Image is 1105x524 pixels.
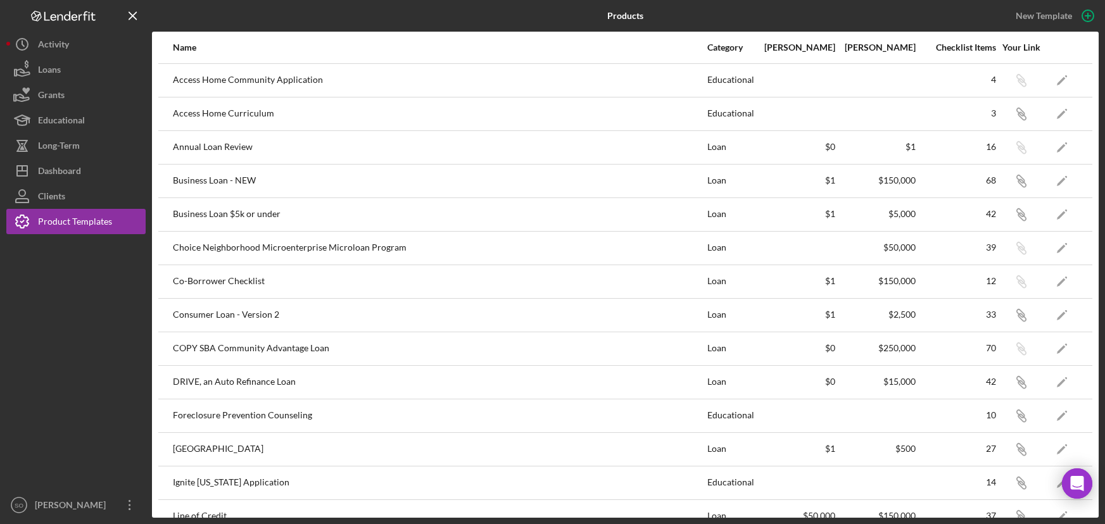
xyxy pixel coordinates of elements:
[837,276,916,286] div: $150,000
[756,209,835,219] div: $1
[837,42,916,53] div: [PERSON_NAME]
[6,32,146,57] button: Activity
[607,11,643,21] b: Products
[917,343,996,353] div: 70
[707,266,755,297] div: Loan
[917,42,996,53] div: Checklist Items
[756,175,835,185] div: $1
[707,400,755,432] div: Educational
[6,133,146,158] button: Long-Term
[837,444,916,454] div: $500
[15,502,23,509] text: SO
[173,65,706,96] div: Access Home Community Application
[707,199,755,230] div: Loan
[1062,468,1092,499] div: Open Intercom Messenger
[837,309,916,320] div: $2,500
[837,343,916,353] div: $250,000
[917,242,996,253] div: 39
[173,400,706,432] div: Foreclosure Prevention Counseling
[173,165,706,197] div: Business Loan - NEW
[38,82,65,111] div: Grants
[38,32,69,60] div: Activity
[173,266,706,297] div: Co-Borrower Checklist
[1008,6,1099,25] button: New Template
[756,343,835,353] div: $0
[173,42,706,53] div: Name
[707,232,755,264] div: Loan
[707,299,755,331] div: Loan
[917,511,996,521] div: 37
[756,511,835,521] div: $50,000
[38,57,61,85] div: Loans
[173,199,706,230] div: Business Loan $5k or under
[917,108,996,118] div: 3
[756,309,835,320] div: $1
[837,142,916,152] div: $1
[173,98,706,130] div: Access Home Curriculum
[707,132,755,163] div: Loan
[837,377,916,387] div: $15,000
[917,142,996,152] div: 16
[917,175,996,185] div: 68
[837,175,916,185] div: $150,000
[707,98,755,130] div: Educational
[6,108,146,133] button: Educational
[6,492,146,518] button: SO[PERSON_NAME]
[917,276,996,286] div: 12
[917,444,996,454] div: 27
[756,142,835,152] div: $0
[707,42,755,53] div: Category
[707,65,755,96] div: Educational
[6,57,146,82] button: Loans
[756,276,835,286] div: $1
[173,132,706,163] div: Annual Loan Review
[6,82,146,108] button: Grants
[32,492,114,521] div: [PERSON_NAME]
[173,299,706,331] div: Consumer Loan - Version 2
[707,467,755,499] div: Educational
[917,477,996,487] div: 14
[173,434,706,465] div: [GEOGRAPHIC_DATA]
[6,158,146,184] button: Dashboard
[837,242,916,253] div: $50,000
[756,377,835,387] div: $0
[707,165,755,197] div: Loan
[756,42,835,53] div: [PERSON_NAME]
[837,209,916,219] div: $5,000
[917,377,996,387] div: 42
[917,75,996,85] div: 4
[1016,6,1072,25] div: New Template
[997,42,1045,53] div: Your Link
[6,209,146,234] button: Product Templates
[707,366,755,398] div: Loan
[173,366,706,398] div: DRIVE, an Auto Refinance Loan
[707,434,755,465] div: Loan
[38,133,80,161] div: Long-Term
[6,184,146,209] button: Clients
[173,467,706,499] div: Ignite [US_STATE] Application
[837,511,916,521] div: $150,000
[917,209,996,219] div: 42
[917,410,996,420] div: 10
[707,333,755,365] div: Loan
[756,444,835,454] div: $1
[38,158,81,187] div: Dashboard
[38,184,65,212] div: Clients
[173,333,706,365] div: COPY SBA Community Advantage Loan
[173,232,706,264] div: Choice Neighborhood Microenterprise Microloan Program
[917,309,996,320] div: 33
[38,108,85,136] div: Educational
[38,209,112,237] div: Product Templates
